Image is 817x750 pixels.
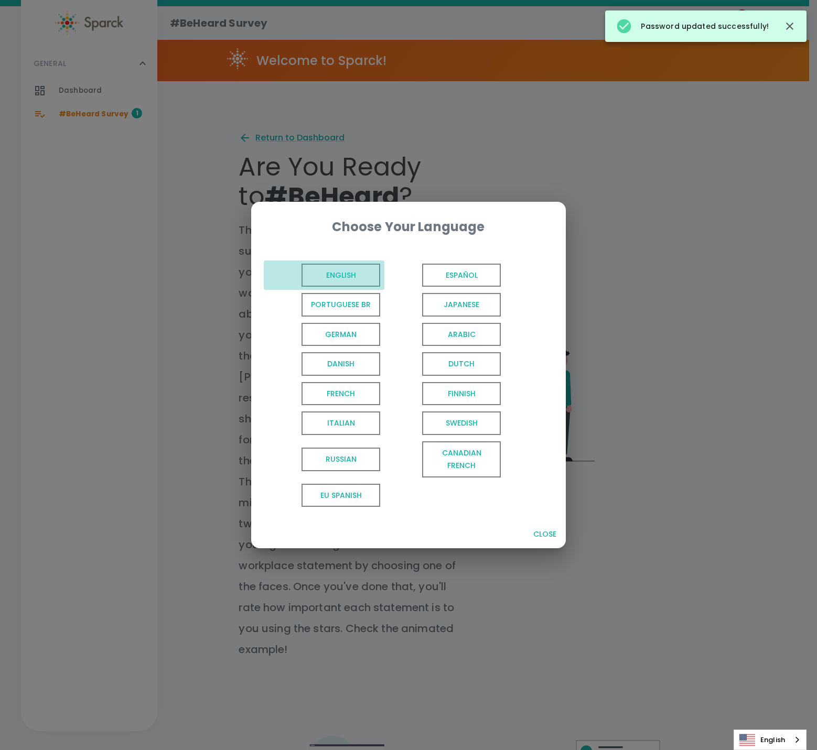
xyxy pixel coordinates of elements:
div: Password updated successfully! [616,14,769,39]
span: German [302,323,380,346]
aside: Language selected: English [734,730,807,750]
button: English [264,260,384,290]
span: Portuguese BR [302,293,380,317]
span: Russian [302,448,380,471]
button: Danish [264,349,384,379]
span: Canadian French [422,441,501,477]
span: Dutch [422,352,501,376]
div: Language [734,730,807,750]
button: Español [384,260,505,290]
span: Italian [302,411,380,435]
button: Italian [264,408,384,438]
span: English [302,264,380,287]
button: Swedish [384,408,505,438]
div: Choose Your Language [268,219,549,235]
button: EU Spanish [264,481,384,510]
span: Danish [302,352,380,376]
a: English [734,730,806,749]
button: Portuguese BR [264,290,384,320]
button: Close [528,525,562,544]
span: EU Spanish [302,484,380,507]
span: Japanese [422,293,501,317]
button: Russian [264,438,384,481]
button: Dutch [384,349,505,379]
button: Arabic [384,320,505,350]
button: French [264,379,384,409]
button: Canadian French [384,438,505,481]
button: Finnish [384,379,505,409]
span: Swedish [422,411,501,435]
span: Finnish [422,382,501,406]
span: Español [422,264,501,287]
button: Japanese [384,290,505,320]
button: German [264,320,384,350]
span: Arabic [422,323,501,346]
span: French [302,382,380,406]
